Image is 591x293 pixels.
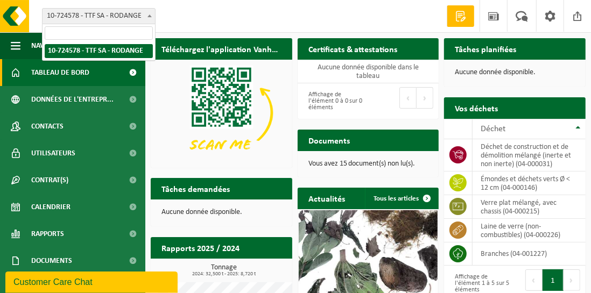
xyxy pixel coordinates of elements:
[5,269,180,293] iframe: chat widget
[43,9,155,24] span: 10-724578 - TTF SA - RODANGE
[31,247,72,274] span: Documents
[151,178,241,199] h2: Tâches demandées
[298,60,439,83] td: Aucune donnée disponible dans le tableau
[308,160,428,168] p: Vous avez 15 document(s) non lu(s).
[31,113,64,140] span: Contacts
[199,258,291,280] a: Consulter les rapports
[45,44,153,58] li: 10-724578 - TTF SA - RODANGE
[473,195,586,219] td: verre plat mélangé, avec chassis (04-000215)
[543,269,564,291] button: 1
[31,220,64,247] span: Rapports
[399,87,417,109] button: Previous
[473,219,586,242] td: laine de verre (non-combustibles) (04-000226)
[151,237,250,258] h2: Rapports 2025 / 2024
[298,188,356,209] h2: Actualités
[417,87,433,109] button: Next
[525,269,543,291] button: Previous
[444,38,527,59] h2: Tâches planifiées
[42,8,156,24] span: 10-724578 - TTF SA - RODANGE
[481,125,505,133] span: Déchet
[31,140,75,167] span: Utilisateurs
[31,167,68,194] span: Contrat(s)
[31,59,89,86] span: Tableau de bord
[473,242,586,266] td: branches (04-001227)
[156,271,292,277] span: 2024: 32,500 t - 2025: 8,720 t
[473,171,586,195] td: émondes et déchets verts Ø < 12 cm (04-000146)
[298,130,361,151] h2: Documents
[298,38,409,59] h2: Certificats & attestations
[455,69,575,76] p: Aucune donnée disponible.
[444,97,509,118] h2: Vos déchets
[31,194,71,220] span: Calendrier
[473,139,586,171] td: déchet de construction et de démolition mélangé (inerte et non inerte) (04-000031)
[156,264,292,277] h3: Tonnage
[161,209,282,216] p: Aucune donnée disponible.
[151,60,292,166] img: Download de VHEPlus App
[564,269,580,291] button: Next
[303,86,363,116] div: Affichage de l'élément 0 à 0 sur 0 éléments
[31,86,114,113] span: Données de l'entrepr...
[365,188,438,209] a: Tous les articles
[151,38,292,59] h2: Téléchargez l'application Vanheede+ maintenant!
[31,32,71,59] span: Navigation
